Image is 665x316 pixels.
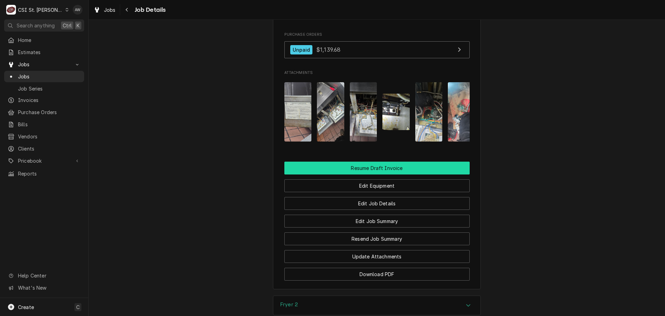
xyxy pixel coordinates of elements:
button: Update Attachments [284,250,470,263]
span: Estimates [18,49,81,56]
button: Resume Draft Invoice [284,162,470,174]
div: Button Group Row [284,174,470,192]
span: Help Center [18,272,80,279]
div: AW [73,5,82,15]
div: Button Group Row [284,228,470,245]
span: C [76,304,80,311]
span: Job Series [18,85,81,92]
span: Jobs [18,61,70,68]
span: Pricebook [18,157,70,164]
span: Attachments [284,70,470,76]
button: Resend Job Summary [284,232,470,245]
button: Download PDF [284,268,470,281]
div: Unpaid [290,45,313,54]
div: Button Group Row [284,192,470,210]
a: Go to Help Center [4,270,84,281]
span: Jobs [18,73,81,80]
div: Button Group [284,162,470,281]
span: Jobs [104,6,116,14]
div: CSI St. [PERSON_NAME] [18,6,63,14]
span: Ctrl [63,22,72,29]
a: Jobs [4,71,84,82]
button: Search anythingCtrlK [4,19,84,32]
div: Button Group Row [284,245,470,263]
button: Edit Job Details [284,197,470,210]
div: Purchase Orders [284,32,470,62]
span: Home [18,36,81,44]
div: C [6,5,16,15]
span: K [77,22,80,29]
span: What's New [18,284,80,291]
button: Navigate back [122,4,133,15]
span: Purchase Orders [284,32,470,37]
img: pHMVpfT6SwWIGNvWHtIs [284,82,312,141]
img: xjYHO06DRXGv4xSBt9pT [415,82,443,141]
a: Go to Pricebook [4,155,84,166]
a: Vendors [4,131,84,142]
img: 4C5aHlmkS2A4ztjqKHw9 [317,82,344,141]
span: Purchase Orders [18,109,81,116]
div: Button Group Row [284,210,470,228]
a: Reports [4,168,84,179]
a: Job Series [4,83,84,94]
span: Create [18,304,34,310]
span: Bills [18,121,81,128]
a: Go to Jobs [4,59,84,70]
span: Search anything [17,22,55,29]
h3: Fryer 2 [280,301,298,308]
a: Invoices [4,94,84,106]
span: Clients [18,145,81,152]
a: Clients [4,143,84,154]
a: Estimates [4,46,84,58]
span: Reports [18,170,81,177]
img: Hw3MSCRHSGrrpqDGFZbb [350,82,377,141]
span: $1,139.68 [316,46,340,53]
a: Purchase Orders [4,106,84,118]
button: Edit Job Summary [284,215,470,228]
div: Button Group Row [284,263,470,281]
div: Fryer 2 [273,296,481,316]
span: Invoices [18,96,81,104]
a: Jobs [91,4,118,16]
div: Alexandria Wilp's Avatar [73,5,82,15]
div: Accordion Header [273,296,480,315]
div: CSI St. Louis's Avatar [6,5,16,15]
button: Edit Equipment [284,179,470,192]
span: Attachments [284,77,470,147]
span: Job Details [133,5,166,15]
img: XTgW4Pu6Sn2vL1cuyar0 [382,94,410,130]
a: View Purchase Order [284,41,470,58]
div: Attachments [284,70,470,147]
a: Home [4,34,84,46]
button: Accordion Details Expand Trigger [273,296,480,315]
a: Bills [4,119,84,130]
img: nMANaqZATXieULDdRgKO [448,82,475,141]
div: Button Group Row [284,162,470,174]
span: Vendors [18,133,81,140]
a: Go to What's New [4,282,84,293]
